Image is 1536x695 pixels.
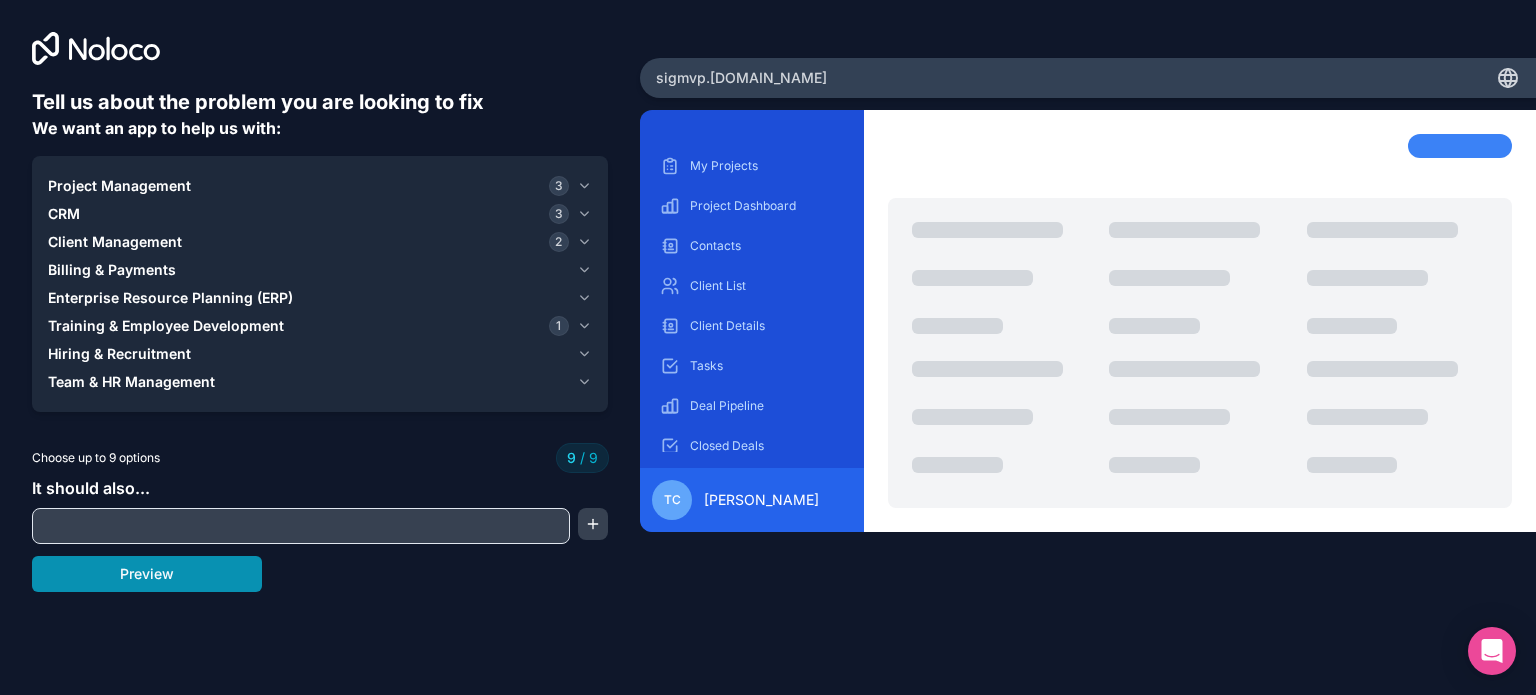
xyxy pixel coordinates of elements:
span: We want an app to help us with: [32,118,281,138]
button: Preview [32,556,262,592]
span: 1 [549,316,569,336]
p: My Projects [690,158,844,174]
h6: Tell us about the problem you are looking to fix [32,88,608,116]
div: Open Intercom Messenger [1468,627,1516,675]
button: Project Management3 [48,172,592,200]
p: Client List [690,278,844,294]
span: 2 [549,232,569,252]
button: Hiring & Recruitment [48,340,592,368]
div: scrollable content [656,150,848,452]
span: 9 [567,448,576,468]
button: Training & Employee Development1 [48,312,592,340]
span: 9 [576,448,598,468]
button: Client Management2 [48,228,592,256]
span: [PERSON_NAME] [704,490,819,510]
button: Billing & Payments [48,256,592,284]
span: TC [664,492,681,508]
span: Billing & Payments [48,260,176,280]
span: Enterprise Resource Planning (ERP) [48,288,293,308]
span: Training & Employee Development [48,316,284,336]
span: Project Management [48,176,191,196]
span: / [580,449,585,466]
p: Tasks [690,358,844,374]
p: Project Dashboard [690,198,844,214]
span: Team & HR Management [48,372,215,392]
span: CRM [48,204,80,224]
span: sigmvp .[DOMAIN_NAME] [656,68,827,88]
button: CRM3 [48,200,592,228]
span: 3 [549,176,569,196]
p: Client Details [690,318,844,334]
span: It should also... [32,478,150,498]
span: 3 [549,204,569,224]
button: Team & HR Management [48,368,592,396]
p: Contacts [690,238,844,254]
span: Hiring & Recruitment [48,344,191,364]
button: Enterprise Resource Planning (ERP) [48,284,592,312]
span: Client Management [48,232,182,252]
span: Choose up to 9 options [32,449,160,467]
